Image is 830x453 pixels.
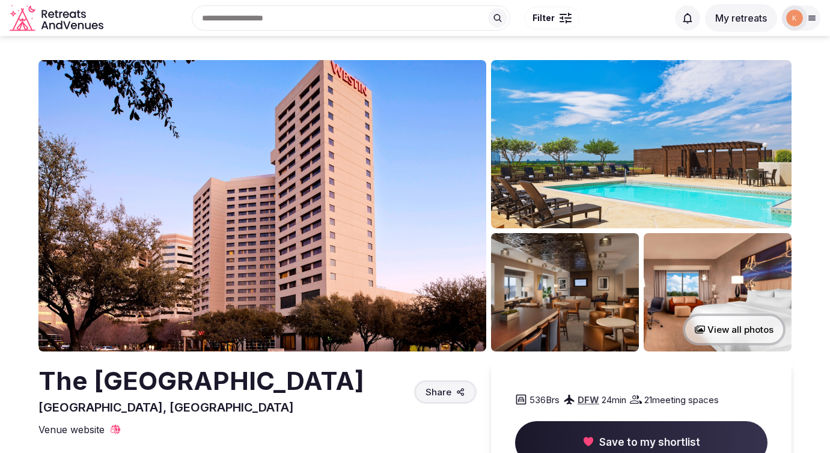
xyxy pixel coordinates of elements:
span: Venue website [38,423,105,436]
h2: The [GEOGRAPHIC_DATA] [38,363,364,399]
img: kringel [786,10,803,26]
a: Venue website [38,423,121,436]
span: 21 meeting spaces [644,394,719,406]
span: 536 Brs [529,394,560,406]
span: Save to my shortlist [599,436,700,450]
a: Visit the homepage [10,5,106,32]
a: DFW [578,394,599,406]
a: My retreats [705,12,777,24]
svg: Retreats and Venues company logo [10,5,106,32]
button: View all photos [683,314,786,345]
span: Share [426,386,451,398]
button: Filter [525,7,579,29]
button: Share [414,380,477,404]
img: Venue gallery photo [491,233,639,351]
span: Filter [532,12,555,24]
img: Venue cover photo [38,60,486,351]
img: Venue gallery photo [644,233,792,351]
button: My retreats [705,4,777,32]
img: Venue gallery photo [491,60,792,228]
span: 24 min [602,394,626,406]
span: [GEOGRAPHIC_DATA], [GEOGRAPHIC_DATA] [38,400,294,415]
